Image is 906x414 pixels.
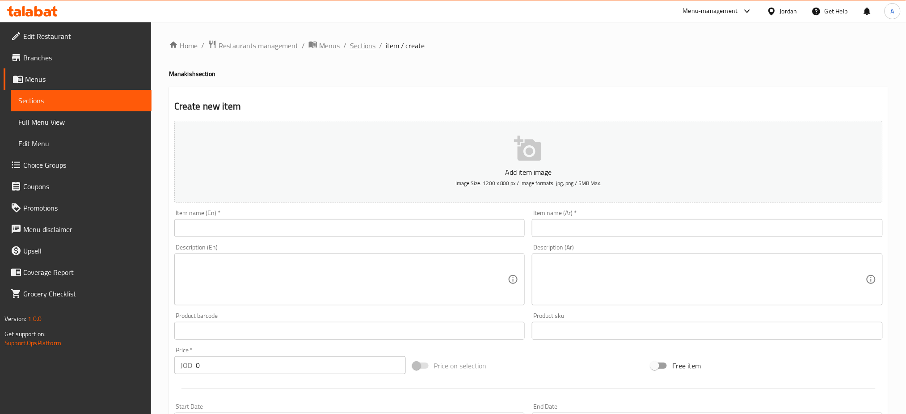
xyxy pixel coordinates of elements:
span: Coverage Report [23,267,144,278]
span: Restaurants management [219,40,298,51]
p: Add item image [188,167,869,177]
span: Menus [25,74,144,84]
a: Restaurants management [208,40,298,51]
span: Menus [319,40,340,51]
h2: Create new item [174,100,883,113]
a: Promotions [4,197,152,219]
a: Menu disclaimer [4,219,152,240]
span: Free item [672,360,701,371]
span: Grocery Checklist [23,288,144,299]
div: Jordan [780,6,797,16]
span: Edit Menu [18,138,144,149]
input: Please enter product sku [532,322,883,340]
a: Menus [308,40,340,51]
span: Choice Groups [23,160,144,170]
span: Edit Restaurant [23,31,144,42]
a: Coupons [4,176,152,197]
span: Coupons [23,181,144,192]
a: Menus [4,68,152,90]
a: Upsell [4,240,152,262]
span: Version: [4,313,26,325]
input: Please enter price [196,356,406,374]
a: Grocery Checklist [4,283,152,304]
a: Support.OpsPlatform [4,337,61,349]
span: Get support on: [4,328,46,340]
li: / [201,40,204,51]
input: Enter name En [174,219,525,237]
div: Menu-management [683,6,738,17]
a: Choice Groups [4,154,152,176]
a: Branches [4,47,152,68]
span: Promotions [23,203,144,213]
span: 1.0.0 [28,313,42,325]
a: Full Menu View [11,111,152,133]
a: Home [169,40,198,51]
input: Please enter product barcode [174,322,525,340]
a: Sections [350,40,375,51]
nav: breadcrumb [169,40,888,51]
span: Price on selection [434,360,487,371]
p: JOD [181,360,192,371]
a: Sections [11,90,152,111]
li: / [343,40,346,51]
span: A [891,6,894,16]
input: Enter name Ar [532,219,883,237]
span: Sections [18,95,144,106]
a: Coverage Report [4,262,152,283]
li: / [379,40,382,51]
a: Edit Restaurant [4,25,152,47]
span: Upsell [23,245,144,256]
span: Full Menu View [18,117,144,127]
span: Image Size: 1200 x 800 px / Image formats: jpg, png / 5MB Max. [455,178,602,188]
button: Add item imageImage Size: 1200 x 800 px / Image formats: jpg, png / 5MB Max. [174,121,883,203]
span: Branches [23,52,144,63]
h4: Manakish section [169,69,888,78]
span: Menu disclaimer [23,224,144,235]
a: Edit Menu [11,133,152,154]
li: / [302,40,305,51]
span: item / create [386,40,425,51]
